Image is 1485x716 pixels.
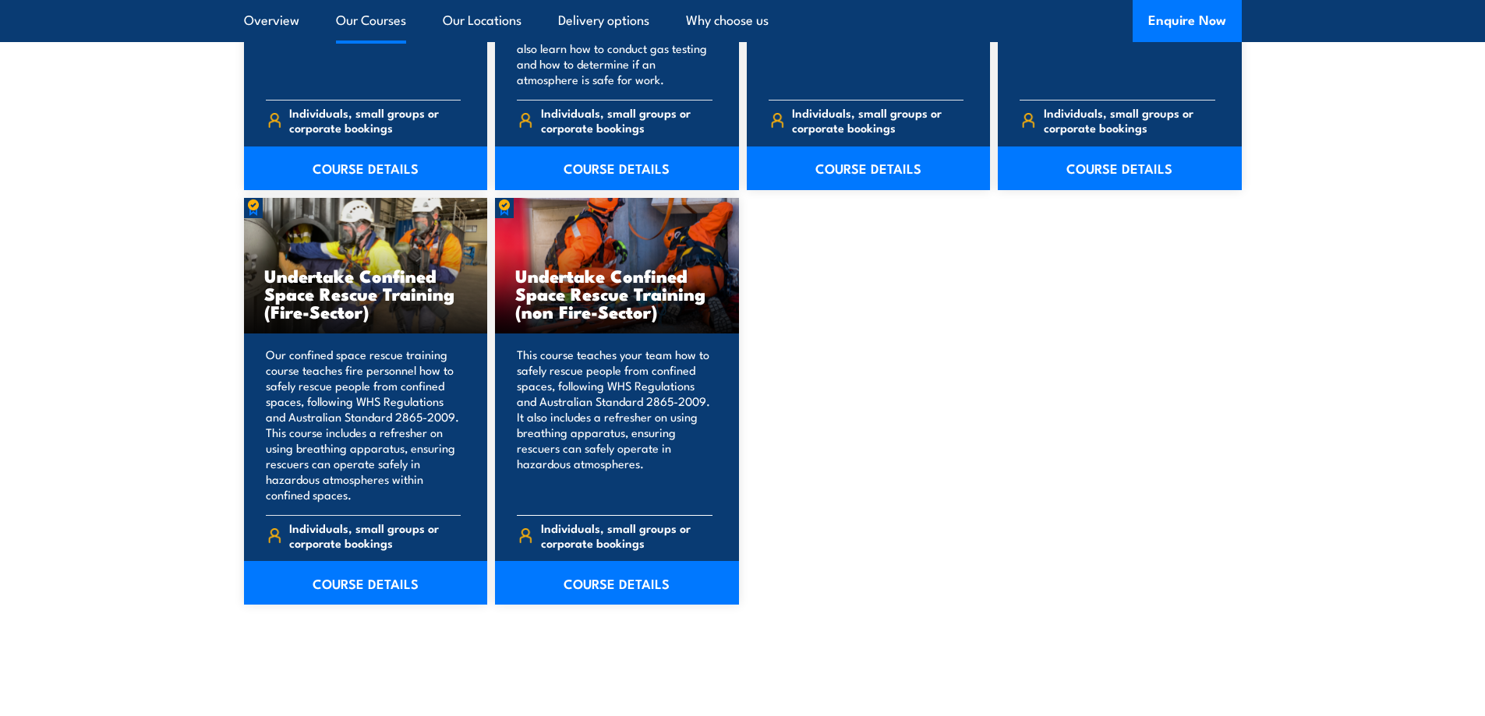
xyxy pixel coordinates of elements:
[747,146,991,190] a: COURSE DETAILS
[515,266,719,320] h3: Undertake Confined Space Rescue Training (non Fire-Sector)
[244,561,488,605] a: COURSE DETAILS
[792,105,963,135] span: Individuals, small groups or corporate bookings
[244,146,488,190] a: COURSE DETAILS
[289,520,461,550] span: Individuals, small groups or corporate bookings
[264,266,468,320] h3: Undertake Confined Space Rescue Training (Fire-Sector)
[517,347,712,503] p: This course teaches your team how to safely rescue people from confined spaces, following WHS Reg...
[1044,105,1215,135] span: Individuals, small groups or corporate bookings
[541,105,712,135] span: Individuals, small groups or corporate bookings
[998,146,1242,190] a: COURSE DETAILS
[289,105,461,135] span: Individuals, small groups or corporate bookings
[495,146,739,190] a: COURSE DETAILS
[541,520,712,550] span: Individuals, small groups or corporate bookings
[266,347,461,503] p: Our confined space rescue training course teaches fire personnel how to safely rescue people from...
[495,561,739,605] a: COURSE DETAILS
